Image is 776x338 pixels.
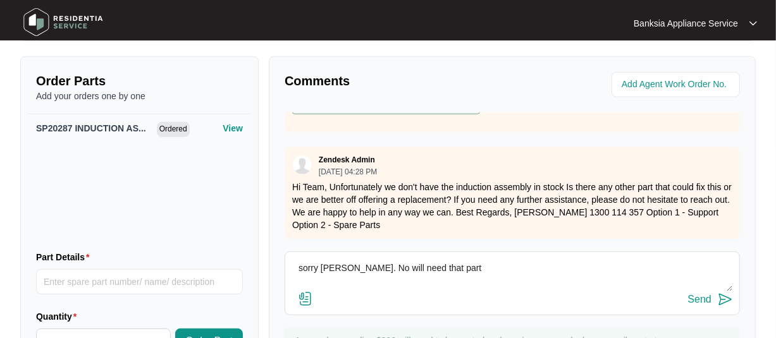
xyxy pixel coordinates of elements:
span: Ordered [157,122,190,137]
p: Hi Team, Unfortunately we don't have the induction assembly in stock Is there any other part that... [292,181,732,231]
p: Order Parts [36,72,243,90]
input: Add Agent Work Order No. [622,77,732,92]
img: residentia service logo [19,3,108,41]
img: user.svg [293,155,312,174]
p: Zendesk Admin [319,155,375,165]
img: file-attachment-doc.svg [298,291,313,306]
textarea: sorry [PERSON_NAME]. No will need that part [292,258,733,291]
p: Add your orders one by one [36,90,243,102]
p: View [223,122,243,135]
div: Send [688,294,711,305]
img: send-icon.svg [718,292,733,307]
span: SP20287 INDUCTION AS... [36,123,146,133]
label: Part Details [36,251,95,263]
img: dropdown arrow [749,20,757,27]
p: [DATE] 04:28 PM [319,168,377,176]
input: Part Details [36,269,243,294]
p: Comments [285,72,503,90]
button: Send [688,291,733,308]
p: Banksia Appliance Service [634,17,738,30]
label: Quantity [36,310,82,323]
